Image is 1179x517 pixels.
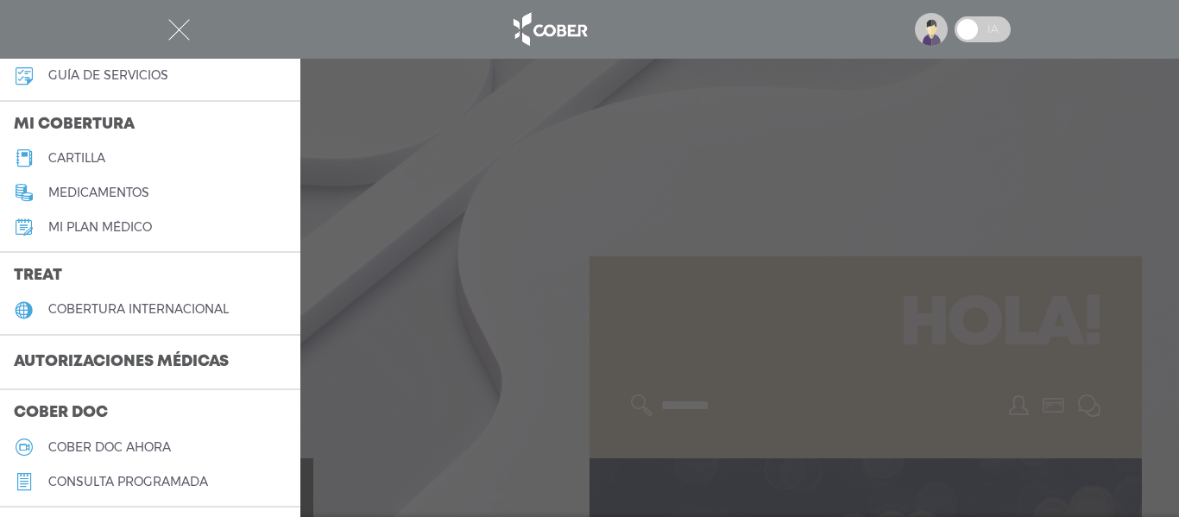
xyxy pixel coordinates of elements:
[48,440,171,455] h5: Cober doc ahora
[504,9,595,50] img: logo_cober_home-white.png
[915,13,948,46] img: profile-placeholder.svg
[168,19,190,41] img: Cober_menu-close-white.svg
[48,186,149,200] h5: medicamentos
[48,151,105,166] h5: cartilla
[48,475,208,489] h5: consulta programada
[48,302,229,317] h5: cobertura internacional
[48,220,152,235] h5: Mi plan médico
[48,68,168,83] h5: guía de servicios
